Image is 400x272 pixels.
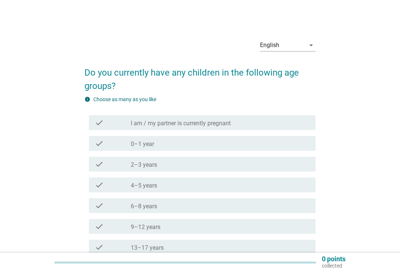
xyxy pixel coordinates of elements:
label: 9–12 years [131,223,160,231]
h2: Do you currently have any children in the following age groups? [84,59,316,93]
i: check [95,243,104,252]
i: check [95,180,104,189]
label: 2–3 years [131,161,157,169]
div: English [260,42,279,49]
i: info [84,96,90,102]
label: I am / my partner is currently pregnant [131,120,231,127]
label: 4–5 years [131,182,157,189]
label: 13–17 years [131,244,164,252]
p: collected [322,262,346,269]
p: 0 points [322,256,346,262]
i: check [95,201,104,210]
i: check [95,139,104,148]
i: check [95,222,104,231]
i: arrow_drop_down [307,41,316,50]
label: 6–8 years [131,203,157,210]
i: check [95,118,104,127]
label: Choose as many as you like [93,96,156,102]
i: check [95,160,104,169]
label: 0–1 year [131,140,154,148]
